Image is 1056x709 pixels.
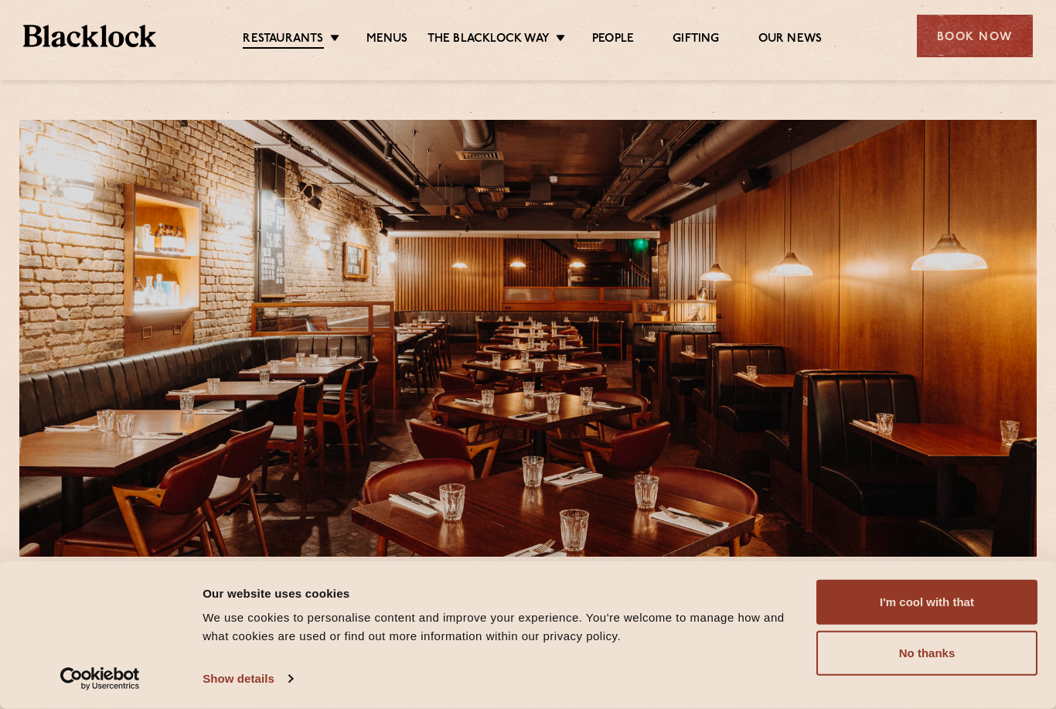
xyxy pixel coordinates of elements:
[673,32,719,47] a: Gifting
[917,15,1033,57] div: Book Now
[23,25,156,47] img: BL_Textured_Logo-footer-cropped.svg
[758,32,823,47] a: Our News
[816,631,1037,676] button: No thanks
[428,32,550,47] a: The Blacklock Way
[592,32,634,47] a: People
[203,584,799,602] div: Our website uses cookies
[203,667,292,690] a: Show details
[366,32,408,47] a: Menus
[203,608,799,646] div: We use cookies to personalise content and improve your experience. You're welcome to manage how a...
[816,580,1037,625] button: I'm cool with that
[243,32,323,49] a: Restaurants
[32,667,168,690] a: Usercentrics Cookiebot - opens in a new window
